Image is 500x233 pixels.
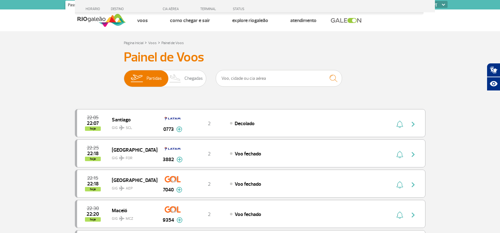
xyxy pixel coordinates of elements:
[177,217,183,223] img: mais-info-painel-voo.svg
[161,41,184,45] a: Painel de Voos
[119,125,124,130] img: destiny_airplane.svg
[208,151,211,157] span: 2
[124,50,377,65] h3: Painel de Voos
[235,211,261,218] span: Voo fechado
[409,151,417,158] img: seta-direita-painel-voo.svg
[126,186,133,191] span: AEP
[85,187,101,191] span: hoje
[112,122,152,131] span: GIG
[396,151,403,158] img: sino-painel-voo.svg
[112,146,152,154] span: [GEOGRAPHIC_DATA]
[163,186,174,194] span: 7040
[232,17,268,24] a: Explore RIOgaleão
[235,151,261,157] span: Voo fechado
[230,7,281,11] div: STATUS
[147,70,162,87] span: Partidas
[235,120,255,127] span: Decolado
[85,126,101,131] span: hoje
[157,7,189,11] div: CIA AÉREA
[111,7,157,11] div: DESTINO
[176,187,182,193] img: mais-info-painel-voo.svg
[177,157,183,162] img: mais-info-painel-voo.svg
[87,146,99,150] span: 2025-09-27 22:25:00
[176,126,182,132] img: mais-info-painel-voo.svg
[163,156,174,163] span: 3882
[409,211,417,219] img: seta-direita-painel-voo.svg
[184,70,203,87] span: Chegadas
[87,151,99,156] span: 2025-09-27 22:18:00
[208,211,211,218] span: 2
[87,121,99,125] span: 2025-09-27 22:07:12
[163,216,174,224] span: 9354
[189,7,230,11] div: TERMINAL
[112,152,152,161] span: GIG
[208,181,211,187] span: 2
[87,115,99,120] span: 2025-09-27 22:05:00
[87,212,99,216] span: 2025-09-27 22:20:53
[409,181,417,189] img: seta-direita-painel-voo.svg
[487,63,500,91] div: Plugin de acessibilidade da Hand Talk.
[65,1,91,11] a: Passageiros
[409,120,417,128] img: seta-direita-painel-voo.svg
[396,181,403,189] img: sino-painel-voo.svg
[126,155,132,161] span: FOR
[290,17,316,24] a: Atendimento
[166,70,185,87] img: slider-desembarque
[487,77,500,91] button: Abrir recursos assistivos.
[119,155,124,160] img: destiny_airplane.svg
[396,120,403,128] img: sino-painel-voo.svg
[124,41,143,45] a: Página Inicial
[145,39,147,46] a: >
[77,7,111,11] div: HORÁRIO
[126,125,132,131] span: SCL
[163,125,174,133] span: 0773
[170,17,210,24] a: Como chegar e sair
[112,176,152,184] span: [GEOGRAPHIC_DATA]
[158,39,160,46] a: >
[87,206,99,211] span: 2025-09-27 22:30:00
[126,216,133,222] span: MCZ
[85,217,101,222] span: hoje
[119,186,124,191] img: destiny_airplane.svg
[137,17,148,24] a: Voos
[112,182,152,191] span: GIG
[112,206,152,214] span: Maceió
[396,211,403,219] img: sino-painel-voo.svg
[208,120,211,127] span: 2
[148,41,157,45] a: Voos
[112,115,152,124] span: Santiago
[487,63,500,77] button: Abrir tradutor de língua de sinais.
[216,70,342,87] input: Voo, cidade ou cia aérea
[85,157,101,161] span: hoje
[87,182,99,186] span: 2025-09-27 22:18:35
[119,216,124,221] img: destiny_airplane.svg
[127,70,147,87] img: slider-embarque
[235,181,261,187] span: Voo fechado
[112,213,152,222] span: GIG
[87,176,98,180] span: 2025-09-27 22:15:00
